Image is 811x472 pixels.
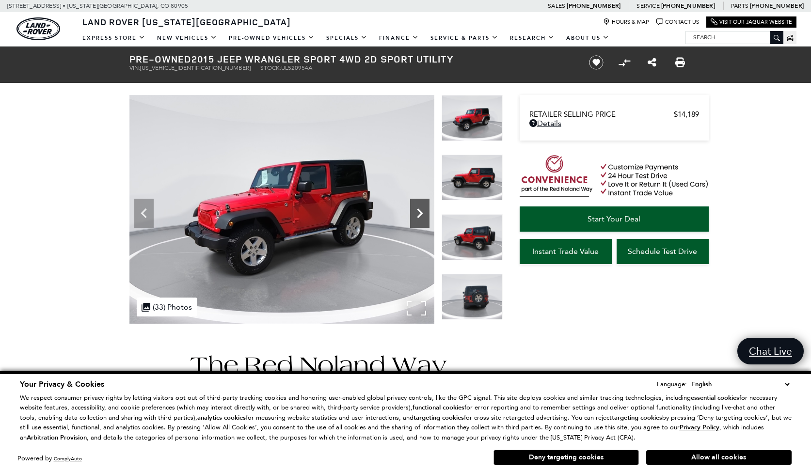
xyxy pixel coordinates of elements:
a: Hours & Map [603,18,649,26]
select: Language Select [689,379,792,390]
a: Service & Parts [425,30,504,47]
span: $14,189 [674,110,699,119]
a: Retailer Selling Price $14,189 [529,110,699,119]
span: Chat Live [744,345,797,358]
a: [PHONE_NUMBER] [750,2,804,10]
div: Language: [657,381,687,387]
a: Schedule Test Drive [617,239,709,264]
a: Land Rover [US_STATE][GEOGRAPHIC_DATA] [77,16,297,28]
a: New Vehicles [151,30,223,47]
a: [PHONE_NUMBER] [661,2,715,10]
a: [STREET_ADDRESS] • [US_STATE][GEOGRAPHIC_DATA], CO 80905 [7,2,188,9]
strong: Pre-Owned [129,52,191,65]
a: Contact Us [656,18,699,26]
a: [PHONE_NUMBER] [567,2,620,10]
a: Details [529,119,699,128]
strong: analytics cookies [197,413,246,422]
a: Chat Live [737,338,804,364]
u: Privacy Policy [680,423,719,432]
strong: functional cookies [413,403,464,412]
img: Used 2015 Firecracker Red Clear Coat Jeep Sport image 7 [442,274,503,320]
a: ComplyAuto [54,456,82,462]
a: Visit Our Jaguar Website [711,18,792,26]
h1: 2015 Jeep Wrangler Sport 4WD 2D Sport Utility [129,54,573,64]
a: EXPRESS STORE [77,30,151,47]
a: Start Your Deal [520,206,709,232]
a: Finance [373,30,425,47]
span: Service [636,2,659,9]
a: Instant Trade Value [520,239,612,264]
button: Deny targeting cookies [493,450,639,465]
span: Start Your Deal [588,214,640,223]
a: Research [504,30,560,47]
span: Land Rover [US_STATE][GEOGRAPHIC_DATA] [82,16,291,28]
span: Parts [731,2,748,9]
div: Previous [134,199,154,228]
strong: targeting cookies [612,413,662,422]
img: Used 2015 Firecracker Red Clear Coat Jeep Sport image 6 [442,214,503,260]
strong: essential cookies [691,393,739,402]
a: Share this Pre-Owned 2015 Jeep Wrangler Sport 4WD 2D Sport Utility [648,57,656,68]
span: Your Privacy & Cookies [20,379,104,390]
a: Privacy Policy [680,424,719,431]
div: (33) Photos [137,298,197,316]
span: Schedule Test Drive [628,247,697,256]
img: Used 2015 Firecracker Red Clear Coat Jeep Sport image 4 [129,95,434,324]
img: Used 2015 Firecracker Red Clear Coat Jeep Sport image 5 [442,155,503,201]
img: Land Rover [16,17,60,40]
a: Print this Pre-Owned 2015 Jeep Wrangler Sport 4WD 2D Sport Utility [675,57,685,68]
nav: Main Navigation [77,30,615,47]
img: Used 2015 Firecracker Red Clear Coat Jeep Sport image 4 [442,95,503,141]
a: About Us [560,30,615,47]
div: Powered by [17,456,82,462]
span: [US_VEHICLE_IDENTIFICATION_NUMBER] [140,64,251,71]
strong: targeting cookies [413,413,464,422]
button: Save vehicle [586,55,607,70]
p: We respect consumer privacy rights by letting visitors opt out of third-party tracking cookies an... [20,393,792,443]
a: land-rover [16,17,60,40]
input: Search [686,31,783,43]
span: Stock: [260,64,281,71]
span: Instant Trade Value [532,247,599,256]
strong: Arbitration Provision [27,433,87,442]
a: Pre-Owned Vehicles [223,30,320,47]
span: UL520954A [281,64,312,71]
button: Compare Vehicle [617,55,632,70]
button: Allow all cookies [646,450,792,465]
div: Next [410,199,429,228]
span: VIN: [129,64,140,71]
span: Sales [548,2,565,9]
a: Specials [320,30,373,47]
span: Retailer Selling Price [529,110,674,119]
